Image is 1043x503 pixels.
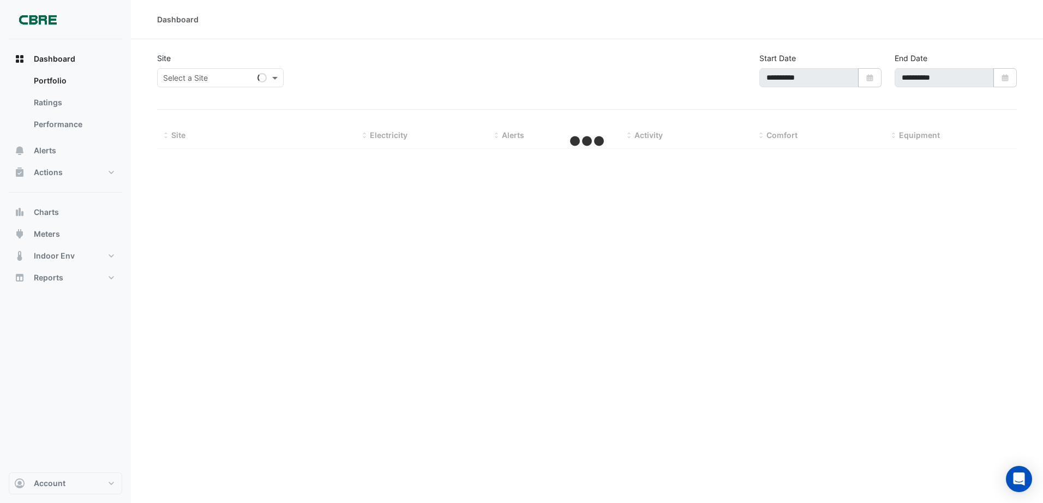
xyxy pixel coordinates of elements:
div: Open Intercom Messenger [1006,466,1032,492]
span: Dashboard [34,53,75,64]
span: Activity [634,130,663,140]
a: Portfolio [25,70,122,92]
a: Performance [25,113,122,135]
a: Ratings [25,92,122,113]
button: Account [9,472,122,494]
button: Actions [9,161,122,183]
span: Comfort [766,130,798,140]
span: Site [171,130,185,140]
button: Indoor Env [9,245,122,267]
label: End Date [895,52,927,64]
span: Alerts [34,145,56,156]
app-icon: Meters [14,229,25,239]
app-icon: Dashboard [14,53,25,64]
button: Dashboard [9,48,122,70]
label: Site [157,52,171,64]
app-icon: Actions [14,167,25,178]
span: Account [34,478,65,489]
app-icon: Charts [14,207,25,218]
span: Equipment [899,130,940,140]
app-icon: Reports [14,272,25,283]
span: Indoor Env [34,250,75,261]
label: Start Date [759,52,796,64]
button: Alerts [9,140,122,161]
app-icon: Indoor Env [14,250,25,261]
app-icon: Alerts [14,145,25,156]
div: Dashboard [157,14,199,25]
button: Meters [9,223,122,245]
button: Reports [9,267,122,289]
div: Dashboard [9,70,122,140]
span: Meters [34,229,60,239]
span: Actions [34,167,63,178]
span: Charts [34,207,59,218]
span: Alerts [502,130,524,140]
span: Reports [34,272,63,283]
button: Charts [9,201,122,223]
span: Electricity [370,130,407,140]
img: Company Logo [13,9,62,31]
